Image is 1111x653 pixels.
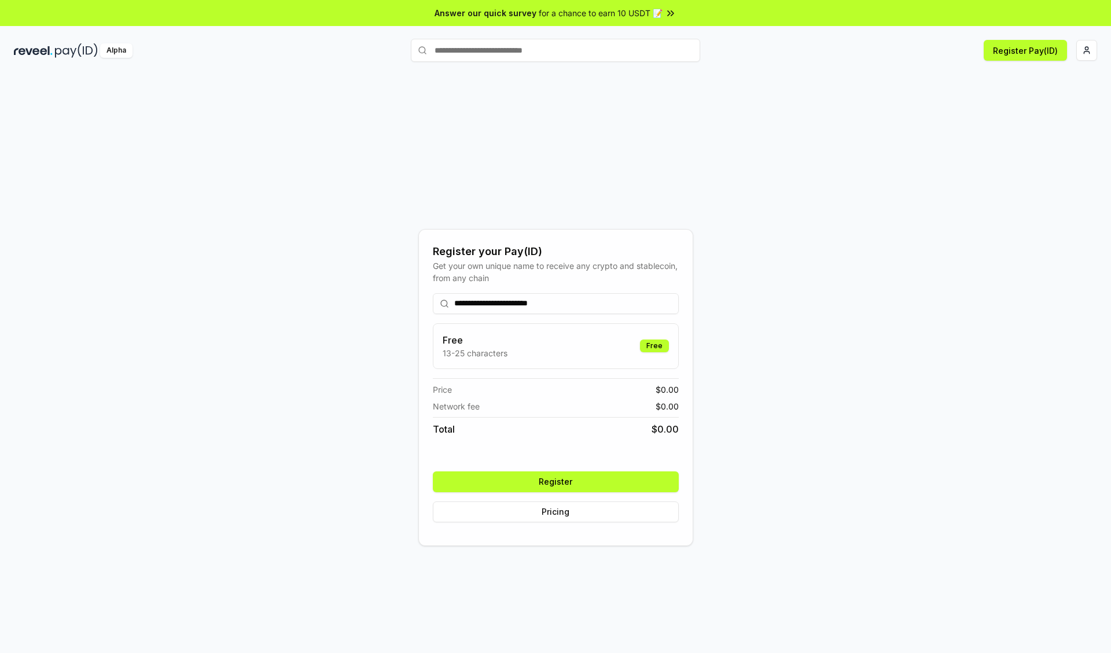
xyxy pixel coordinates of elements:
[433,501,679,522] button: Pricing
[656,383,679,396] span: $ 0.00
[14,43,53,58] img: reveel_dark
[539,7,663,19] span: for a chance to earn 10 USDT 📝
[652,422,679,436] span: $ 0.00
[433,383,452,396] span: Price
[435,7,536,19] span: Answer our quick survey
[433,422,455,436] span: Total
[640,340,669,352] div: Free
[433,471,679,492] button: Register
[443,333,507,347] h3: Free
[433,260,679,284] div: Get your own unique name to receive any crypto and stablecoin, from any chain
[55,43,98,58] img: pay_id
[433,400,480,412] span: Network fee
[656,400,679,412] span: $ 0.00
[100,43,133,58] div: Alpha
[433,244,679,260] div: Register your Pay(ID)
[984,40,1067,61] button: Register Pay(ID)
[443,347,507,359] p: 13-25 characters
